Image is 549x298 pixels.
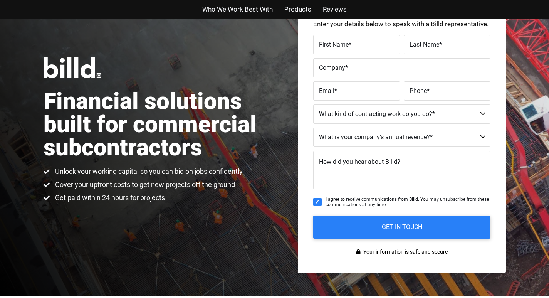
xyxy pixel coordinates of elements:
span: Last Name [410,40,439,48]
a: Reviews [323,4,347,15]
input: GET IN TOUCH [313,216,490,239]
span: Your information is safe and secure [361,246,448,258]
a: Who We Work Best With [202,4,273,15]
span: How did you hear about Billd? [319,158,400,165]
p: Enter your details below to speak with a Billd representative. [313,21,490,27]
span: Get paid within 24 hours for projects [53,193,165,202]
span: Phone [410,87,427,94]
h1: Financial solutions built for commercial subcontractors [44,90,275,159]
span: Unlock your working capital so you can bid on jobs confidently [53,167,243,176]
span: Cover your upfront costs to get new projects off the ground [53,180,235,189]
span: First Name [319,40,349,48]
a: Products [284,4,311,15]
span: Email [319,87,334,94]
span: I agree to receive communications from Billd. You may unsubscribe from these communications at an... [326,197,490,208]
input: I agree to receive communications from Billd. You may unsubscribe from these communications at an... [313,198,322,206]
span: Company [319,64,345,71]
